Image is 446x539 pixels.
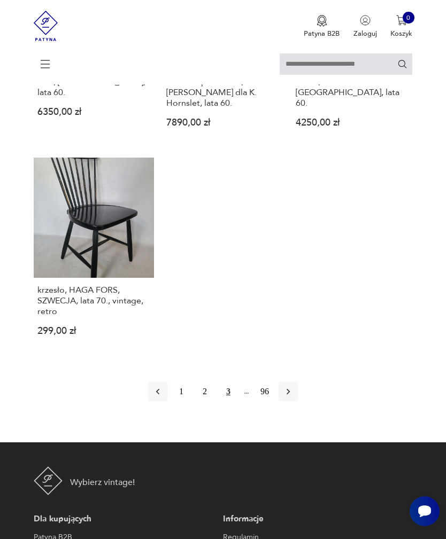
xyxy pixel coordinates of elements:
[255,382,274,401] button: 96
[172,382,191,401] button: 1
[70,476,135,489] p: Wybierz vintage!
[37,55,150,98] h3: Komplet czterech krzeseł, proj. [PERSON_NAME], G-Plan, [GEOGRAPHIC_DATA], lata 60.
[403,12,414,24] div: 0
[223,513,408,526] p: Informacje
[317,15,327,27] img: Ikona medalu
[390,15,412,38] button: 0Koszyk
[34,513,219,526] p: Dla kupujących
[166,119,279,127] p: 7890,00 zł
[410,496,440,526] iframe: Smartsupp widget button
[390,29,412,38] p: Koszyk
[34,466,63,495] img: Patyna - sklep z meblami i dekoracjami vintage
[360,15,371,26] img: Ikonka użytkownika
[304,15,340,38] button: Patyna B2B
[296,55,409,108] h3: Komplet sześciu krzeseł Muszelka, Bydgoska Fabryka Mebli, [GEOGRAPHIC_DATA], lata 60.
[37,108,150,116] p: 6350,00 zł
[353,15,377,38] button: Zaloguj
[296,119,409,127] p: 4250,00 zł
[166,55,279,108] h3: Zestaw [DEMOGRAPHIC_DATA] krzeseł z palisandru, [PERSON_NAME] dla K. Hornslet, lata 60.
[37,327,150,335] p: 299,00 zł
[353,29,377,38] p: Zaloguj
[304,29,340,38] p: Patyna B2B
[219,382,238,401] button: 3
[37,285,150,317] h3: krzesło, HAGA FORS, SZWECJA, lata 70., vintage, retro
[397,59,407,69] button: Szukaj
[304,15,340,38] a: Ikona medaluPatyna B2B
[34,158,155,352] a: krzesło, HAGA FORS, SZWECJA, lata 70., vintage, retrokrzesło, HAGA FORS, SZWECJA, lata 70., vinta...
[396,15,407,26] img: Ikona koszyka
[195,382,214,401] button: 2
